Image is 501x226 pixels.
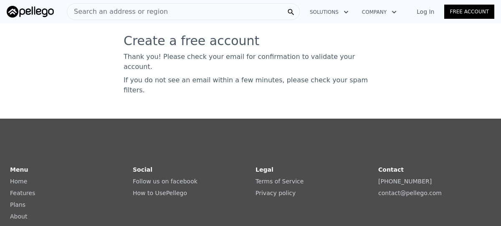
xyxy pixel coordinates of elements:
[10,213,27,220] a: About
[256,190,296,196] a: Privacy policy
[303,5,355,20] button: Solutions
[256,178,304,185] a: Terms of Service
[444,5,494,19] a: Free Account
[133,190,187,196] a: How to UsePellego
[7,6,54,18] img: Pellego
[10,166,28,173] strong: Menu
[10,201,25,208] a: Plans
[10,178,27,185] a: Home
[407,8,444,16] a: Log In
[133,178,197,185] a: Follow us on facebook
[124,33,377,48] h3: Create a free account
[124,75,377,95] p: If you do not see an email within a few minutes, please check your spam filters.
[378,190,442,196] a: contact@pellego.com
[124,52,377,72] p: Thank you! Please check your email for confirmation to validate your account.
[355,5,403,20] button: Company
[378,178,432,185] a: [PHONE_NUMBER]
[256,166,273,173] strong: Legal
[10,190,35,196] a: Features
[378,166,404,173] strong: Contact
[133,166,152,173] strong: Social
[67,7,168,17] span: Search an address or region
